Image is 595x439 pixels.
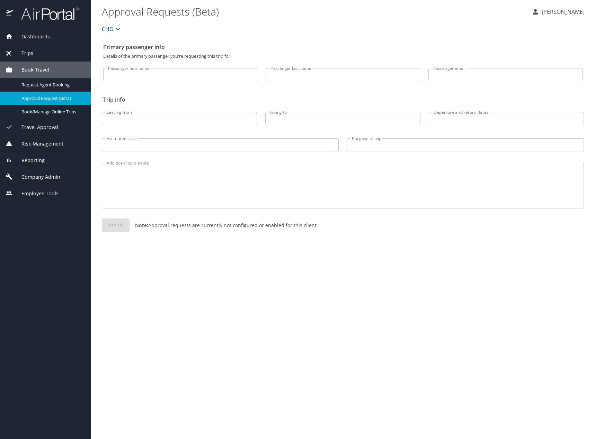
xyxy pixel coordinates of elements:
span: Travel Approval [13,123,58,131]
span: Dashboards [13,33,50,40]
span: Risk Management [13,140,63,148]
h2: Primary passenger info [103,41,583,53]
h2: Trip info [103,94,583,105]
h1: Approval Requests (Beta) [102,1,526,22]
button: [PERSON_NAME] [529,6,587,18]
span: Reporting [13,157,45,164]
span: Employee Tools [13,190,59,197]
span: Approval Request (Beta) [21,95,82,102]
strong: Note: [135,222,148,228]
img: icon-airportal.png [6,7,14,20]
p: Approval requests are currently not configured or enabled for this client [130,222,317,229]
p: Details of the primary passenger you're requesting this trip for [103,54,583,58]
p: [PERSON_NAME] [540,8,585,16]
span: Company Admin [13,173,60,181]
button: CHG [99,22,125,36]
span: Book Travel [13,66,49,74]
img: airportal-logo.png [14,7,79,20]
span: Trips [13,49,33,57]
span: Book/Manage Online Trips [21,109,82,115]
span: Request Agent Booking [21,82,82,88]
span: CHG [102,24,114,34]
